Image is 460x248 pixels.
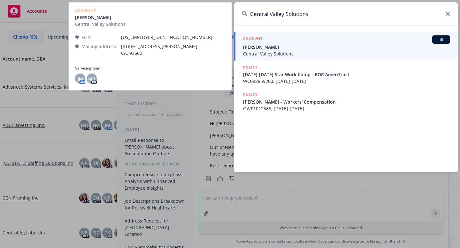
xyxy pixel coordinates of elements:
[243,35,263,43] h5: ACCOUNT
[243,44,450,50] span: [PERSON_NAME]
[243,64,258,70] h5: POLICY
[234,32,458,61] a: ACCOUNTBI[PERSON_NAME]Central Valley Solutions
[243,91,258,98] h5: POLICY
[243,78,450,84] span: WC098859200, [DATE]-[DATE]
[234,88,458,115] a: POLICY[PERSON_NAME] - Workers' CompensationOWP1012585, [DATE]-[DATE]
[243,105,450,112] span: OWP1012585, [DATE]-[DATE]
[435,37,448,42] span: BI
[243,71,450,78] span: [DATE]-[DATE] Star Work Comp - BOR AmeriTrust
[234,61,458,88] a: POLICY[DATE]-[DATE] Star Work Comp - BOR AmeriTrustWC098859200, [DATE]-[DATE]
[243,98,450,105] span: [PERSON_NAME] - Workers' Compensation
[234,2,458,25] input: Search...
[243,50,450,57] span: Central Valley Solutions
